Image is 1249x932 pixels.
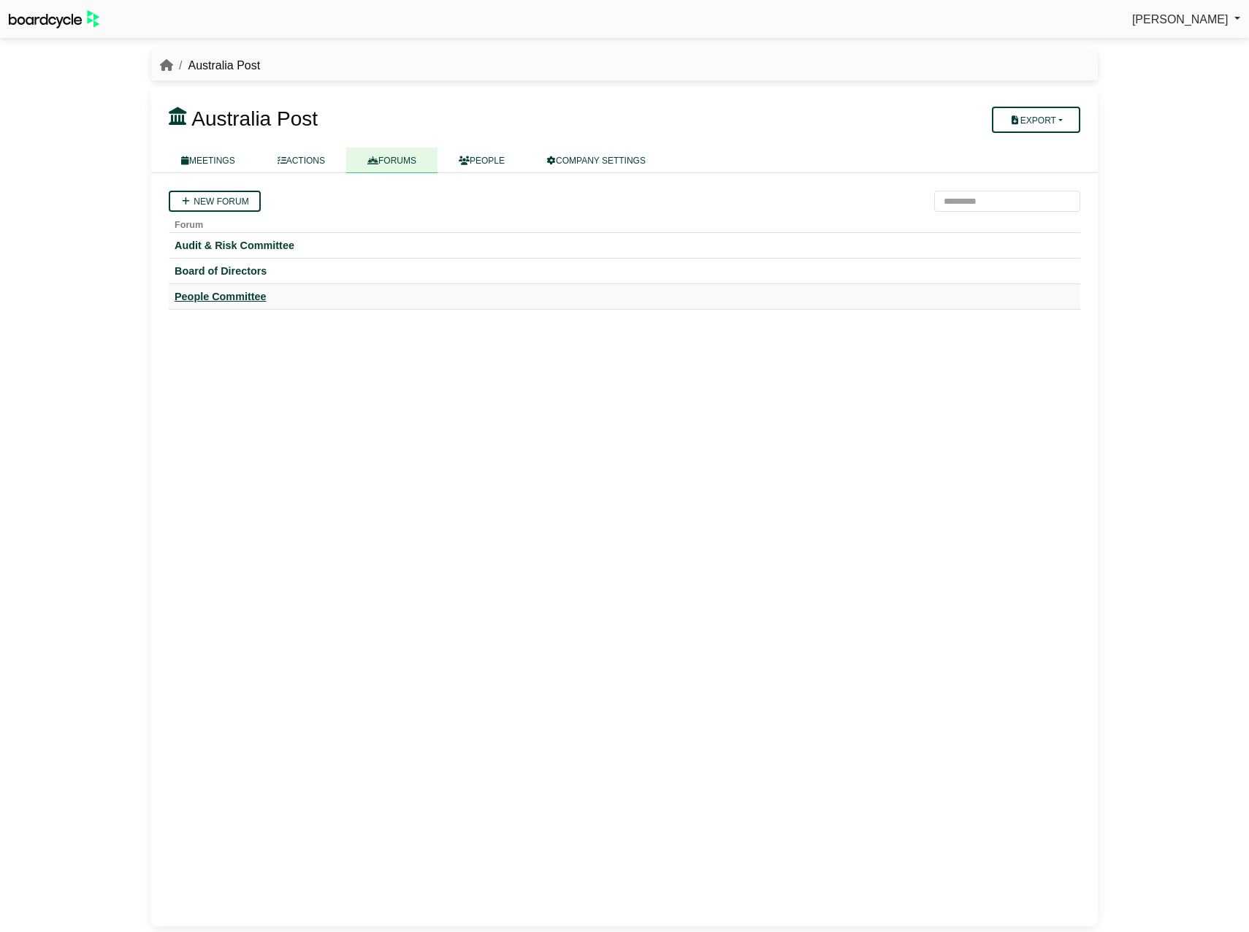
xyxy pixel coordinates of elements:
a: Board of Directors [175,264,1074,278]
span: Australia Post [191,107,318,130]
a: PEOPLE [438,148,526,173]
nav: breadcrumb [160,56,260,75]
a: ACTIONS [256,148,346,173]
a: COMPANY SETTINGS [526,148,667,173]
span: [PERSON_NAME] [1132,13,1229,26]
a: New forum [169,191,261,212]
th: Forum [169,212,1080,233]
button: Export [992,107,1080,133]
a: Audit & Risk Committee [175,239,1074,252]
a: People Committee [175,290,1074,303]
a: FORUMS [346,148,438,173]
img: BoardcycleBlackGreen-aaafeed430059cb809a45853b8cf6d952af9d84e6e89e1f1685b34bfd5cb7d64.svg [9,10,99,28]
li: Australia Post [173,56,260,75]
a: MEETINGS [160,148,256,173]
a: [PERSON_NAME] [1132,10,1240,29]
